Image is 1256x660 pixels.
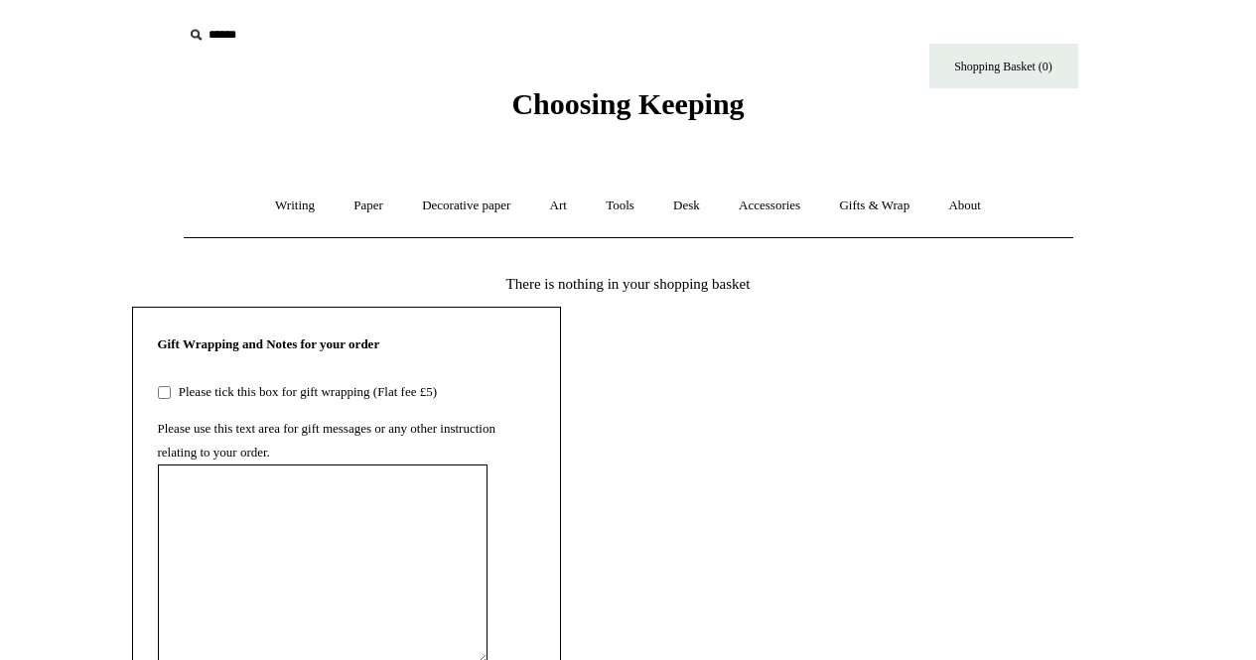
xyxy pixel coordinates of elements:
a: Writing [257,180,333,232]
a: Paper [336,180,401,232]
a: About [930,180,999,232]
a: Gifts & Wrap [821,180,927,232]
span: Choosing Keeping [511,87,744,120]
label: Please use this text area for gift messages or any other instruction relating to your order. [158,421,495,460]
a: Decorative paper [404,180,528,232]
a: Shopping Basket (0) [929,44,1078,88]
a: Desk [655,180,718,232]
p: There is nothing in your shopping basket [132,272,1125,296]
a: Choosing Keeping [511,103,744,117]
label: Please tick this box for gift wrapping (Flat fee £5) [174,384,437,399]
strong: Gift Wrapping and Notes for your order [158,336,380,351]
a: Accessories [721,180,818,232]
a: Tools [588,180,652,232]
a: Art [532,180,585,232]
